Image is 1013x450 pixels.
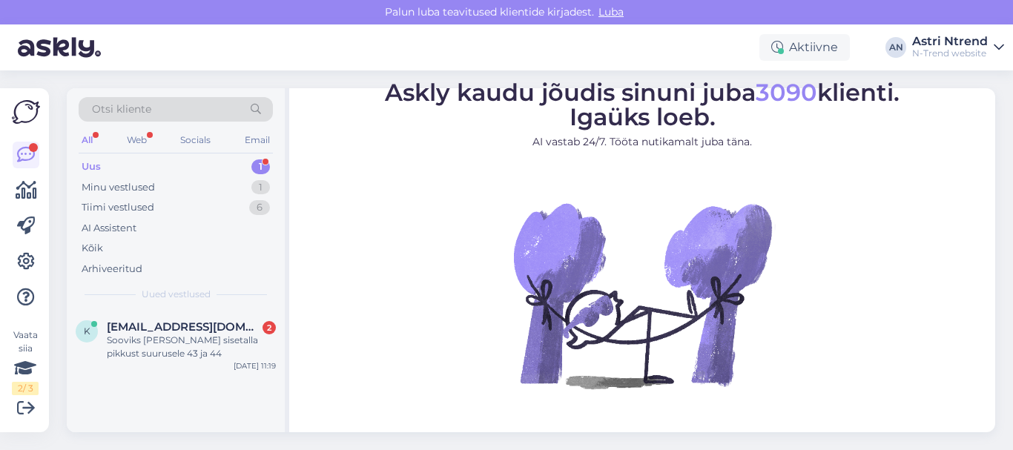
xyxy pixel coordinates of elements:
div: Kõik [82,241,103,256]
div: Uus [82,159,101,174]
span: kaire.muursepp@gmail.com [107,320,261,334]
div: Email [242,130,273,150]
div: 6 [249,200,270,215]
div: All [79,130,96,150]
div: Sooviks [PERSON_NAME] sisetalla pikkust suurusele 43 ja 44 [107,334,276,360]
span: Luba [594,5,628,19]
div: Web [124,130,150,150]
div: Arhiveeritud [82,262,142,277]
div: [DATE] 11:19 [234,360,276,371]
div: Astri Ntrend [912,36,988,47]
div: 1 [251,159,270,174]
span: Uued vestlused [142,288,211,301]
span: 3090 [756,78,817,107]
div: Tiimi vestlused [82,200,154,215]
div: 1 [251,180,270,195]
div: N-Trend website [912,47,988,59]
span: Otsi kliente [92,102,151,117]
img: Askly Logo [12,100,40,124]
div: Socials [177,130,214,150]
div: Aktiivne [759,34,850,61]
div: 2 [263,321,276,334]
a: Astri NtrendN-Trend website [912,36,1004,59]
div: Vaata siia [12,328,39,395]
div: AI Assistent [82,221,136,236]
img: No Chat active [509,162,776,429]
span: k [84,325,90,337]
div: Minu vestlused [82,180,155,195]
div: 2 / 3 [12,382,39,395]
div: AN [885,37,906,58]
p: AI vastab 24/7. Tööta nutikamalt juba täna. [385,134,900,150]
span: Askly kaudu jõudis sinuni juba klienti. Igaüks loeb. [385,78,900,131]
